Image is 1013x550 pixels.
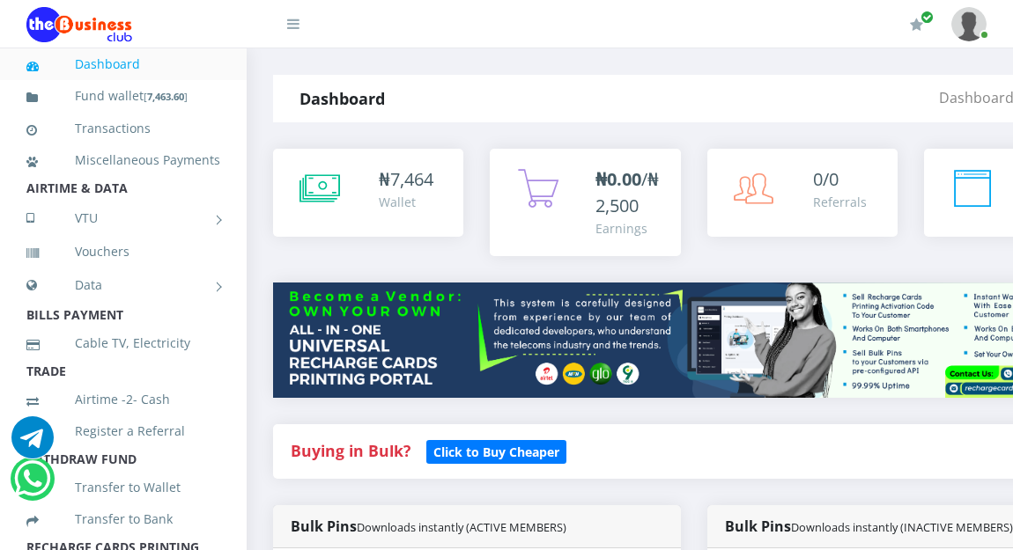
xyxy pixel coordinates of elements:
[910,18,923,32] i: Renew/Upgrade Subscription
[433,444,559,460] b: Click to Buy Cheaper
[595,167,641,191] b: ₦0.00
[291,517,566,536] strong: Bulk Pins
[26,379,220,420] a: Airtime -2- Cash
[26,44,220,84] a: Dashboard
[813,167,839,191] span: 0/0
[26,323,220,363] a: Cable TV, Electricity
[426,440,566,461] a: Click to Buy Cheaper
[291,440,410,461] strong: Buying in Bulk?
[273,149,463,237] a: ₦7,464 Wallet
[379,193,433,211] div: Wallet
[813,193,867,211] div: Referrals
[725,517,1013,536] strong: Bulk Pins
[951,7,987,41] img: User
[26,467,220,508] a: Transfer to Wallet
[26,411,220,451] a: Register a Referral
[390,167,433,191] span: 7,464
[144,90,188,103] small: [ ]
[26,76,220,117] a: Fund wallet[7,463.60]
[26,140,220,180] a: Miscellaneous Payments
[379,166,433,193] div: ₦
[595,167,659,217] span: /₦2,500
[357,519,566,535] small: Downloads instantly (ACTIVE MEMBERS)
[26,499,220,539] a: Transfer to Bank
[299,88,385,109] strong: Dashboard
[14,471,50,500] a: Chat for support
[595,219,662,238] div: Earnings
[26,231,220,272] a: Vouchers
[26,7,132,42] img: Logo
[26,263,220,307] a: Data
[707,149,898,237] a: 0/0 Referrals
[921,11,934,24] span: Renew/Upgrade Subscription
[490,149,680,256] a: ₦0.00/₦2,500 Earnings
[26,196,220,240] a: VTU
[11,429,54,458] a: Chat for support
[26,108,220,149] a: Transactions
[791,519,1013,535] small: Downloads instantly (INACTIVE MEMBERS)
[147,90,184,103] b: 7,463.60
